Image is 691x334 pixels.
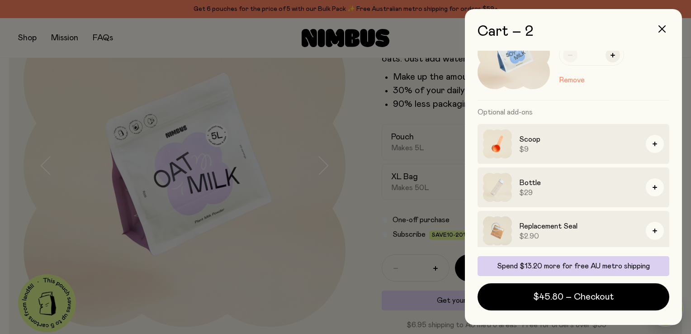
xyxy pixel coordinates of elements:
[519,177,639,188] h3: Bottle
[483,262,664,271] p: Spend $13.20 more for free AU metro shipping
[478,100,669,124] h3: Optional add-ons
[519,188,639,197] span: $29
[559,75,585,86] button: Remove
[478,24,669,40] h2: Cart – 2
[519,145,639,154] span: $9
[478,283,669,310] button: $45.80 – Checkout
[533,291,614,303] span: $45.80 – Checkout
[519,221,639,232] h3: Replacement Seal
[519,134,639,145] h3: Scoop
[519,232,639,241] span: $2.90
